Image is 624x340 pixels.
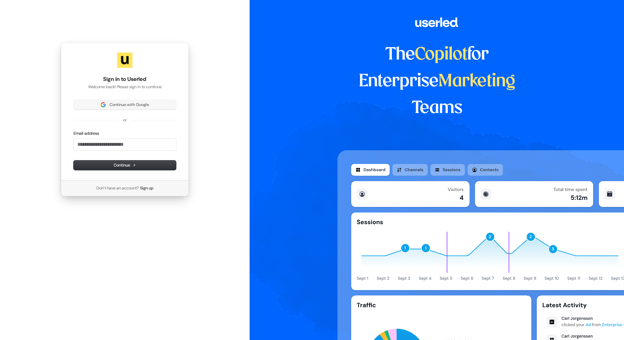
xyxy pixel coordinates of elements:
h1: Sign in to Userled [74,75,176,83]
button: Continue [74,160,176,170]
img: Userled [117,53,132,68]
h1: The for Enterprise Teams [337,41,536,122]
a: Sign up [140,185,153,191]
span: Continue [114,162,136,168]
span: Continue with Google [110,102,149,108]
span: Don’t have an account? [96,185,139,191]
label: Email address [74,131,99,136]
p: or [123,117,127,123]
span: Copilot [415,46,467,63]
span: Marketing [438,73,515,90]
img: Sign in with Google [101,102,106,107]
p: Welcome back! Please sign in to continue [74,84,176,90]
button: Sign in with GoogleContinue with Google [74,100,176,110]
